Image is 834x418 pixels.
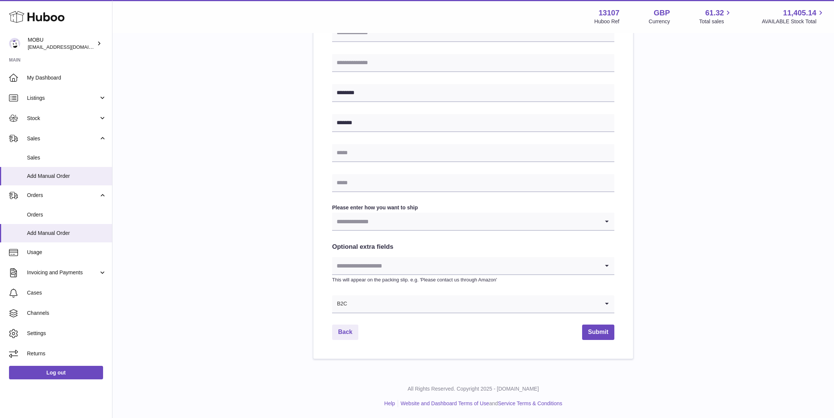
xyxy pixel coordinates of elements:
span: Listings [27,95,99,102]
a: 61.32 Total sales [699,8,732,25]
div: Currency [649,18,670,25]
a: Website and Dashboard Terms of Use [401,400,489,406]
span: 11,405.14 [783,8,816,18]
a: Back [332,325,358,340]
span: Total sales [699,18,732,25]
span: Returns [27,350,106,357]
span: Usage [27,249,106,256]
strong: 13107 [599,8,620,18]
span: Add Manual Order [27,230,106,237]
div: Search for option [332,213,614,231]
p: This will appear on the packing slip. e.g. 'Please contact us through Amazon' [332,277,614,283]
span: My Dashboard [27,74,106,81]
h2: Optional extra fields [332,243,614,251]
label: Please enter how you want to ship [332,204,614,211]
span: Sales [27,135,99,142]
span: Sales [27,154,106,161]
a: Log out [9,366,103,379]
span: Orders [27,192,99,199]
input: Search for option [347,295,599,313]
input: Search for option [332,213,599,230]
span: AVAILABLE Stock Total [762,18,825,25]
span: Add Manual Order [27,173,106,180]
a: 11,405.14 AVAILABLE Stock Total [762,8,825,25]
span: B2C [332,295,347,313]
span: [EMAIL_ADDRESS][DOMAIN_NAME] [28,44,110,50]
input: Search for option [332,257,599,274]
span: Stock [27,115,99,122]
div: Search for option [332,295,614,313]
div: Search for option [332,257,614,275]
p: All Rights Reserved. Copyright 2025 - [DOMAIN_NAME] [118,385,828,392]
div: MOBU [28,36,95,51]
button: Submit [582,325,614,340]
a: Help [384,400,395,406]
span: Channels [27,310,106,317]
strong: GBP [654,8,670,18]
div: Huboo Ref [594,18,620,25]
li: and [398,400,562,407]
span: 61.32 [705,8,724,18]
span: Cases [27,289,106,296]
span: Settings [27,330,106,337]
span: Invoicing and Payments [27,269,99,276]
a: Service Terms & Conditions [498,400,562,406]
img: mo@mobu.co.uk [9,38,20,49]
span: Orders [27,211,106,218]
